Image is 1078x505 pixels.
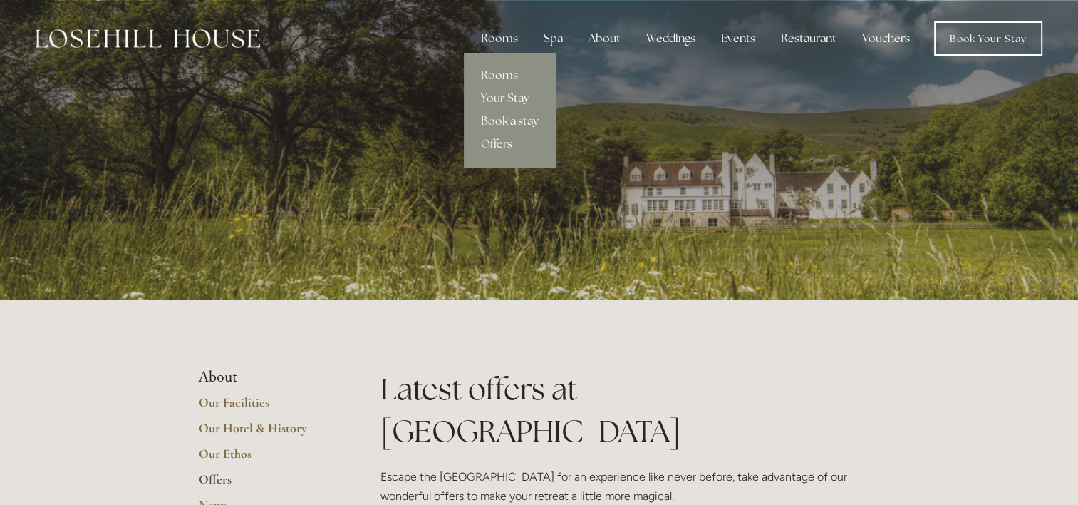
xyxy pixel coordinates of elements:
[464,87,556,110] a: Your Stay
[769,24,848,53] div: Restaurant
[470,24,529,53] div: Rooms
[851,24,921,53] a: Vouchers
[464,110,556,133] a: Book a stay
[635,24,707,53] div: Weddings
[934,21,1042,56] a: Book Your Stay
[532,24,574,53] div: Spa
[464,133,556,155] a: Offers
[710,24,767,53] div: Events
[199,446,335,471] a: Our Ethos
[36,29,260,48] img: Losehill House
[199,471,335,497] a: Offers
[577,24,632,53] div: About
[199,394,335,420] a: Our Facilities
[464,64,556,87] a: Rooms
[199,368,335,387] li: About
[199,420,335,446] a: Our Hotel & History
[380,368,880,452] h1: Latest offers at [GEOGRAPHIC_DATA]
